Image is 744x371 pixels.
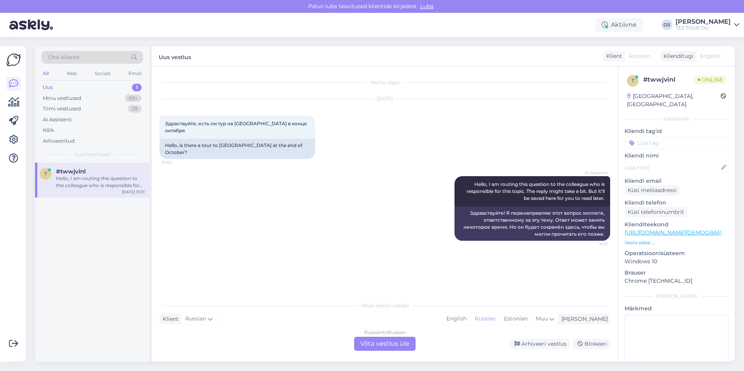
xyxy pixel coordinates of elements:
div: Email [127,68,143,79]
span: t [44,171,47,177]
span: Hello, I am routing this question to the colleague who is responsible for this topic. The reply m... [467,181,606,201]
div: Hello, is there a tour to [GEOGRAPHIC_DATA] at the end of October? [160,139,315,159]
img: Askly Logo [6,52,21,67]
span: Luba [418,3,436,10]
div: AI Assistent [43,116,72,124]
div: Arhiveeritud [43,137,75,145]
div: Klient [603,52,622,60]
div: 1 [132,84,142,91]
div: All [41,68,50,79]
div: Klienditugi [660,52,693,60]
div: [PERSON_NAME] [625,293,728,300]
span: Uued vestlused [74,151,111,158]
p: Klienditeekond [625,220,728,229]
div: 99+ [125,94,142,102]
div: Здравствуйте! Я перенаправляю этот вопрос коллеге, ответственному за эту тему. Ответ может занять... [454,206,610,241]
div: Klient [160,315,179,323]
span: Muu [536,315,548,322]
p: Brauser [625,269,728,277]
div: Hello, I am routing this question to the colleague who is responsible for this topic. The reply m... [56,175,145,189]
div: Kliendi info [625,115,728,122]
span: AI Assistent [579,170,608,176]
p: Kliendi telefon [625,199,728,207]
div: 29 [128,105,142,113]
div: [GEOGRAPHIC_DATA], [GEOGRAPHIC_DATA] [627,92,721,108]
span: Online [695,75,726,84]
div: Minu vestlused [43,94,81,102]
span: Russian [185,315,206,323]
p: Chrome [TECHNICAL_ID] [625,277,728,285]
p: Märkmed [625,304,728,313]
p: Kliendi nimi [625,152,728,160]
div: # twwjvinl [643,75,695,84]
div: Uus [43,84,53,91]
a: [PERSON_NAME]TEZ TOUR OÜ [676,19,739,31]
div: [DATE] [160,95,610,102]
div: Russian to Russian [364,329,406,336]
div: Võta vestlus üle [354,337,416,351]
div: [DATE] 15:31 [122,189,145,195]
p: Vaata edasi ... [625,239,728,246]
div: [PERSON_NAME] [558,315,608,323]
div: OS [662,19,672,30]
div: Vestlus algas [160,79,610,86]
input: Lisa tag [625,137,728,149]
span: Russian [629,52,650,60]
div: Web [65,68,79,79]
div: Küsi telefoninumbrit [625,207,687,217]
div: Socials [93,68,112,79]
span: 15:31 [579,241,608,247]
div: Russian [470,313,500,325]
p: Kliendi email [625,177,728,185]
div: Estonian [500,313,532,325]
div: Blokeeri [573,339,610,349]
span: Otsi kliente [48,53,79,61]
span: #twwjvinl [56,168,86,175]
p: Windows 10 [625,257,728,266]
div: TEZ TOUR OÜ [676,25,731,31]
div: Tiimi vestlused [43,105,81,113]
p: Operatsioonisüsteem [625,249,728,257]
label: Uus vestlus [159,51,191,61]
span: t [632,78,634,84]
div: Arhiveeri vestlus [510,339,570,349]
input: Lisa nimi [625,163,719,172]
span: Здраствуйте, есть ли тур на [GEOGRAPHIC_DATA] в конце октября [165,121,308,133]
div: Küsi meiliaadressi [625,185,680,196]
div: [PERSON_NAME] [676,19,731,25]
span: 15:30 [162,159,191,165]
span: English [700,52,720,60]
div: English [442,313,470,325]
div: Kõik [43,126,54,134]
div: Valige keel ja vastake [160,302,610,309]
div: Aktiivne [595,18,643,32]
p: Kliendi tag'id [625,127,728,135]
